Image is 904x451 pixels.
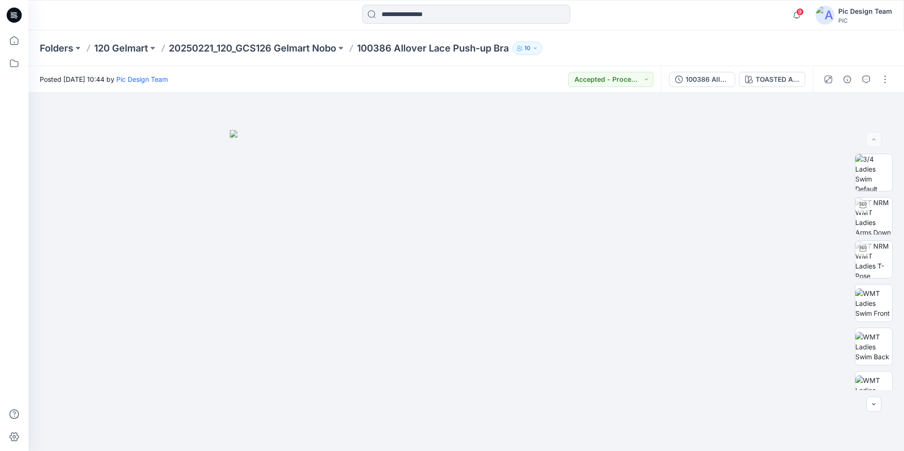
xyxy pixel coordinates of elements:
img: WMT Ladies Swim Left [855,375,892,405]
a: Folders [40,42,73,55]
a: 120 Gelmart [94,42,148,55]
a: Pic Design Team [116,75,168,83]
button: 10 [513,42,542,55]
img: WMT Ladies Swim Back [855,332,892,362]
img: 3/4 Ladies Swim Default [855,154,892,191]
div: PIC [838,17,892,24]
img: TT NRM WMT Ladies Arms Down [855,198,892,234]
span: 9 [796,8,804,16]
span: Posted [DATE] 10:44 by [40,74,168,84]
p: 10 [524,43,530,53]
button: 100386 Allover Lace Push-up Bra_V1 [669,72,735,87]
button: TOASTED ALMOND [739,72,805,87]
div: 100386 Allover Lace Push-up Bra_V1 [686,74,729,85]
button: Details [840,72,855,87]
img: WMT Ladies Swim Front [855,288,892,318]
img: avatar [816,6,834,25]
p: 100386 Allover Lace Push-up Bra [357,42,509,55]
div: Pic Design Team [838,6,892,17]
img: TT NRM WMT Ladies T-Pose [855,241,892,278]
div: TOASTED ALMOND [756,74,799,85]
a: 20250221_120_GCS126 Gelmart Nobo [169,42,336,55]
img: eyJhbGciOiJIUzI1NiIsImtpZCI6IjAiLCJzbHQiOiJzZXMiLCJ0eXAiOiJKV1QifQ.eyJkYXRhIjp7InR5cGUiOiJzdG9yYW... [230,130,703,451]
